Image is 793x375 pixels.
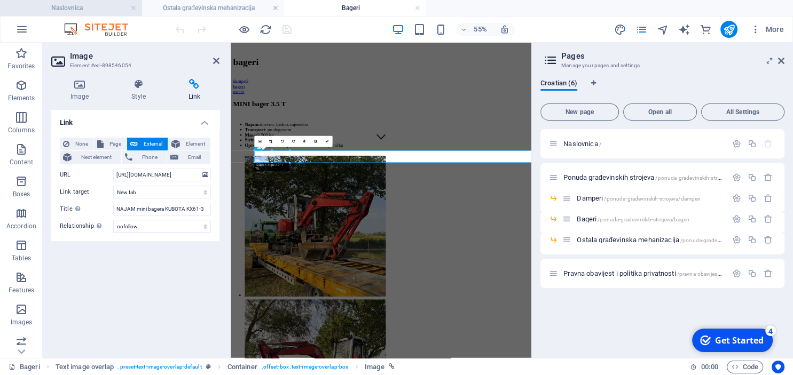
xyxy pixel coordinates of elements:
h6: 55% [472,23,489,36]
div: Ostala građevinska mehanizacija/ponuda-gradevinskih-strojeva/ostala-gradevinska-mehanizacija [574,236,727,243]
span: /ponuda-gradevinskih-strojeva/bageri [598,217,689,222]
h3: Element #ed-898546054 [70,61,198,70]
span: More [750,24,784,35]
h3: Manage your pages and settings [561,61,763,70]
button: text_generator [678,23,690,36]
button: design [614,23,626,36]
div: Remove [764,235,773,244]
a: Select files from the file manager, stock photos, or upload file(s) [254,136,265,147]
div: Language Tabs [540,79,784,99]
button: Email [167,151,210,164]
label: Title [60,203,113,216]
i: Publish [723,23,735,36]
span: Next element [75,151,118,164]
span: /ponuda-gradevinskih-strojeva-najam [655,175,746,181]
label: Link target [60,186,113,198]
div: Settings [732,235,741,244]
span: Email [182,151,207,164]
h4: Link [169,79,219,101]
input: URL... [113,169,211,181]
div: Settings [732,173,741,182]
span: Click to open page [563,140,601,148]
div: Settings [732,139,741,148]
button: More [746,21,788,38]
h4: Image [51,79,112,101]
button: Next element [60,151,121,164]
h2: Pages [561,51,784,61]
span: Click to select. Double-click to edit [56,361,114,373]
img: Editor Logo [61,23,142,36]
h4: Style [112,79,169,101]
a: Rotate right 90° [287,136,299,147]
h6: Session time [690,361,718,373]
span: Element [183,138,207,150]
div: Pravna obavijest i politika privatnosti/pravna-obavijest-politika-privatnosti [560,270,727,277]
span: Open all [628,109,692,115]
div: Duplicate [748,173,757,182]
input: Title [113,203,211,216]
p: Accordion [6,222,36,230]
div: The startpage cannot be deleted [764,139,773,148]
button: Open all [623,103,697,121]
span: Click to open page [563,269,765,277]
i: This element is a customizable preset [206,364,211,370]
span: Phone [136,151,164,164]
div: Settings [732,214,741,224]
button: Click here to leave preview mode and continue editing [238,23,250,36]
button: Usercentrics [772,361,784,373]
div: Duplicate [748,235,757,244]
span: Click to select. Double-click to edit [365,361,384,373]
div: Get Started [26,10,75,22]
span: Damperi [577,194,700,202]
nav: breadcrumb [56,361,395,373]
span: Click to select. Double-click to edit [227,361,257,373]
label: Relationship [60,220,113,233]
a: Crop mode [265,136,277,147]
div: Bageri/ponuda-gradevinskih-strojeva/bageri [574,216,727,222]
span: New page [545,109,614,115]
span: . preset-text-image-overlap-default [118,361,201,373]
span: . offset-box .text-image-overlap-box [262,361,348,373]
button: New page [540,103,619,121]
h4: Bageri [284,2,426,14]
div: Duplicate [748,214,757,224]
span: Page [107,138,123,150]
button: navigator [656,23,669,36]
button: publish [720,21,737,38]
p: Images [11,318,33,326]
span: Croatian (6) [540,77,577,92]
div: Remove [764,194,773,203]
div: Remove [764,173,773,182]
i: Commerce [699,23,711,36]
div: Duplicate [748,269,757,278]
label: URL [60,169,113,181]
h4: Ostala građevinska mehanizacija [142,2,284,14]
div: Remove [764,214,773,224]
i: Design (Ctrl+Alt+Y) [614,23,626,36]
span: / [599,141,601,147]
div: Damperi/ponuda-gradevinskih-strojeva/damperi [574,195,727,202]
p: Elements [8,94,35,102]
i: Navigator [656,23,669,36]
button: External [127,138,168,150]
button: Element [168,138,210,150]
button: commerce [699,23,712,36]
span: Bageri [577,215,689,223]
div: Duplicate [748,194,757,203]
p: Favorites [7,62,35,70]
i: Reload page [260,23,272,36]
div: Settings [732,194,741,203]
div: Duplicate [748,139,757,148]
a: Rotate left 90° [277,136,288,147]
span: External [141,138,164,150]
a: Confirm ( Ctrl ⏎ ) [321,136,332,147]
div: Get Started 4 items remaining, 20% complete [3,4,84,28]
button: Phone [122,151,167,164]
button: Code [727,361,763,373]
span: 00 00 [701,361,718,373]
i: This element is linked [389,364,395,370]
span: None [73,138,90,150]
button: pages [635,23,648,36]
span: : [709,363,710,371]
p: Tables [12,254,31,262]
